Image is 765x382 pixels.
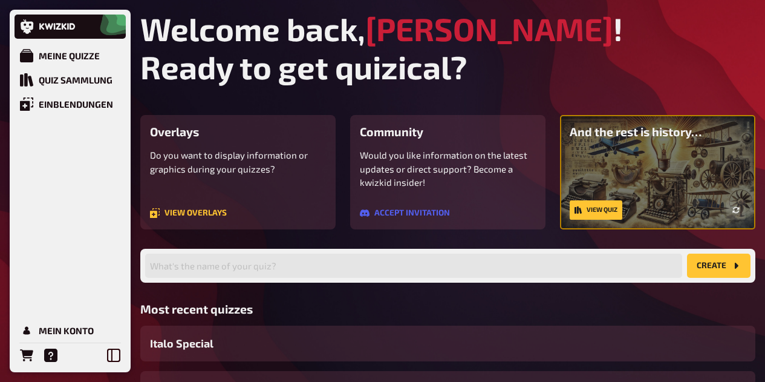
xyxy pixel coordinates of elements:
[140,326,755,361] a: Italo Special
[15,343,39,367] a: Bestellungen
[150,208,227,218] a: View overlays
[360,148,536,189] p: Would you like information on the latest updates or direct support? Become a kwizkid insider!
[150,125,326,139] h3: Overlays
[365,10,613,48] span: [PERSON_NAME]
[15,44,126,68] a: Meine Quizze
[687,254,750,278] button: create
[39,325,94,336] div: Mein Konto
[360,125,536,139] h3: Community
[39,99,113,110] div: Einblendungen
[140,10,755,86] h1: Welcome back, ! Ready to get quizical?
[570,200,622,220] a: View quiz
[15,68,126,92] a: Quiz Sammlung
[39,50,100,61] div: Meine Quizze
[39,343,63,367] a: Hilfe
[15,92,126,116] a: Einblendungen
[145,254,682,278] input: What's the name of your quiz?
[150,148,326,176] p: Do you want to display information or graphics during your quizzes?
[570,125,746,139] h3: And the rest is history…
[150,335,213,352] span: Italo Special
[140,302,755,316] h3: Most recent quizzes
[15,318,126,343] a: Mein Konto
[39,74,112,85] div: Quiz Sammlung
[360,208,450,218] a: Accept invitation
